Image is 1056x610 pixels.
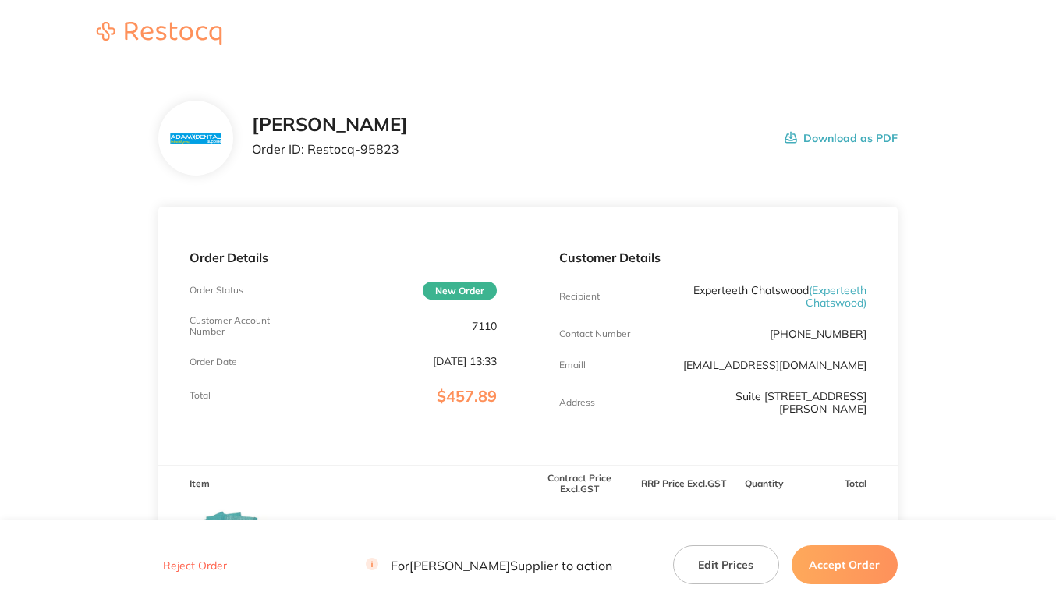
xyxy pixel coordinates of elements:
p: Total [190,390,211,401]
p: 7110 [472,320,497,332]
p: Recipient [559,291,600,302]
button: Reject Order [158,559,232,573]
button: Download as PDF [785,114,898,162]
p: For [PERSON_NAME] Supplier to action [366,558,612,573]
span: New Order [423,282,497,300]
p: Experteeth Chatswood [661,284,866,309]
th: Quantity [735,466,794,502]
img: N3hiYW42Mg [170,133,221,144]
p: Customer Details [559,250,866,264]
span: ( Experteeth Chatswood ) [806,283,866,310]
p: Contact Number [559,328,630,339]
a: Restocq logo [81,22,237,48]
p: Order Details [190,250,497,264]
button: Accept Order [792,545,898,584]
p: Customer Account Number [190,315,292,337]
th: Total [794,466,898,502]
p: Address [559,397,595,408]
p: [PHONE_NUMBER] [770,328,866,340]
img: Restocq logo [81,22,237,45]
p: [DATE] 13:33 [433,355,497,367]
p: Order ID: Restocq- 95823 [252,142,408,156]
p: Order Date [190,356,237,367]
a: [EMAIL_ADDRESS][DOMAIN_NAME] [683,358,866,372]
p: Emaill [559,360,586,371]
th: RRP Price Excl. GST [632,466,735,502]
span: $457.89 [437,386,497,406]
h2: [PERSON_NAME] [252,114,408,136]
p: Order Status [190,285,243,296]
img: OTJsNnlrYg [190,502,268,580]
p: Suite [STREET_ADDRESS][PERSON_NAME] [661,390,866,415]
button: Edit Prices [673,545,779,584]
th: Item [158,466,528,502]
th: Contract Price Excl. GST [528,466,632,502]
